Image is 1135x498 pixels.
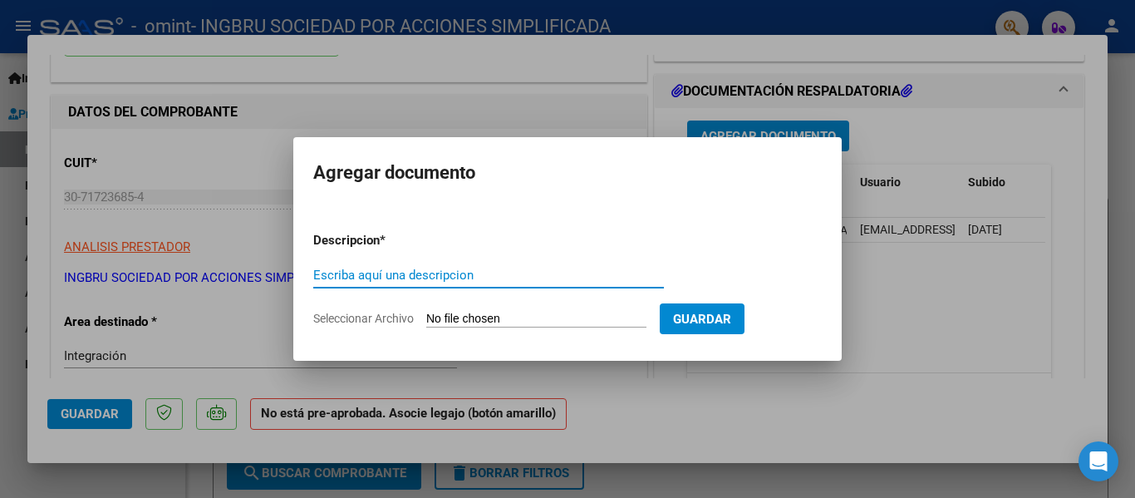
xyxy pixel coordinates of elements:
[313,312,414,325] span: Seleccionar Archivo
[673,312,731,327] span: Guardar
[660,303,744,334] button: Guardar
[313,157,822,189] h2: Agregar documento
[1078,441,1118,481] div: Open Intercom Messenger
[313,231,466,250] p: Descripcion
